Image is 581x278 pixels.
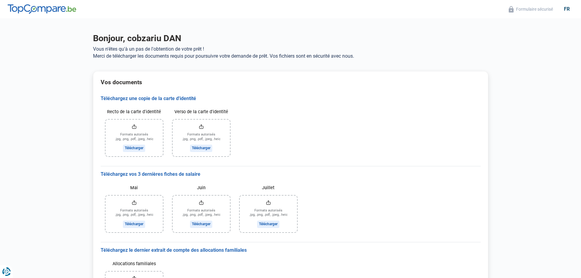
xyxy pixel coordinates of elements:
[240,182,297,193] label: Juillet
[101,79,481,86] h2: Vos documents
[101,96,481,102] h3: Téléchargez une copie de la carte d'identité
[93,46,488,52] p: Vous n'êtes qu'à un pas de l'obtention de votre prêt !
[93,33,488,44] h1: Bonjour, cobzariu DAN
[173,107,230,117] label: Verso de la carte d'identité
[106,107,163,117] label: Recto de la carte d'identité
[507,6,555,13] button: Formulaire sécurisé
[106,258,163,269] label: Allocations familiales
[101,171,481,178] h3: Téléchargez vos 3 dernières fiches de salaire
[101,247,481,254] h3: Téléchargez le dernier extrait de compte des allocations familiales
[106,182,163,193] label: Mai
[173,182,230,193] label: Juin
[560,6,573,12] div: fr
[93,53,488,59] p: Merci de télécharger les documents requis pour poursuivre votre demande de prêt. Vos fichiers son...
[8,4,76,14] img: TopCompare.be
